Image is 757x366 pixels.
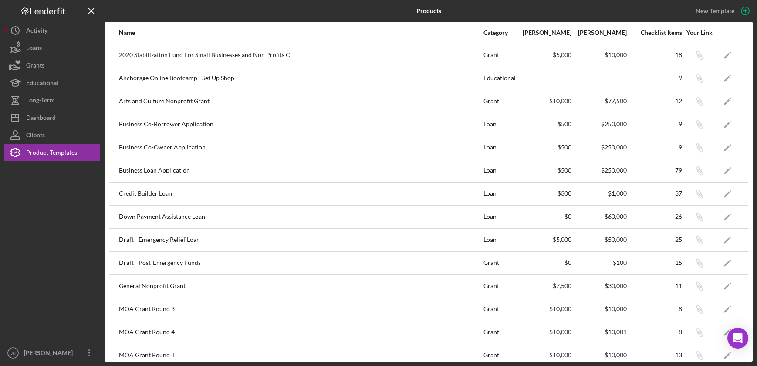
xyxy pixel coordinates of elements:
div: $0 [517,259,571,266]
div: $300 [517,190,571,197]
button: Clients [4,126,100,144]
button: Activity [4,22,100,39]
div: $50,000 [572,236,627,243]
div: 15 [628,259,682,266]
div: Loan [483,183,516,205]
div: Educational [483,68,516,89]
div: Category [483,29,516,36]
div: 11 [628,282,682,289]
div: Long-Term [26,91,55,111]
div: Loan [483,206,516,228]
div: Activity [26,22,47,41]
div: Loan [483,137,516,159]
div: $30,000 [572,282,627,289]
div: Clients [26,126,45,146]
div: Business Loan Application [119,160,483,182]
div: $5,000 [517,51,571,58]
div: Business Co-Owner Application [119,137,483,159]
div: 26 [628,213,682,220]
button: New Template [690,4,753,17]
div: MOA Grant Round 4 [119,322,483,343]
div: Dashboard [26,109,56,129]
div: 79 [628,167,682,174]
div: $10,000 [517,305,571,312]
div: Checklist Items [628,29,682,36]
button: Long-Term [4,91,100,109]
div: 9 [628,144,682,151]
div: Loan [483,160,516,182]
div: Name [119,29,483,36]
div: Loan [483,114,516,136]
div: $10,000 [517,98,571,105]
div: Your Link [683,29,716,36]
div: $250,000 [572,144,627,151]
div: 2020 Stabilization Fund For Small Businesses and Non Profits CI [119,44,483,66]
div: 18 [628,51,682,58]
div: MOA Grant Round 3 [119,298,483,320]
div: $500 [517,167,571,174]
div: Grant [483,252,516,274]
button: Educational [4,74,100,91]
div: Grant [483,91,516,112]
div: Loan [483,229,516,251]
div: $10,001 [572,329,627,335]
div: Loans [26,39,42,59]
button: JN[PERSON_NAME] [4,344,100,362]
div: 9 [628,121,682,128]
div: Grant [483,322,516,343]
b: Products [416,7,441,14]
div: $10,000 [517,352,571,359]
div: Product Templates [26,144,77,163]
button: Dashboard [4,109,100,126]
div: $10,000 [572,51,627,58]
div: Draft - Post-Emergency Funds [119,252,483,274]
div: $1,000 [572,190,627,197]
div: 8 [628,305,682,312]
div: 8 [628,329,682,335]
div: [PERSON_NAME] [572,29,627,36]
div: $10,000 [572,305,627,312]
button: Grants [4,57,100,74]
div: $0 [517,213,571,220]
div: Credit Builder Loan [119,183,483,205]
text: JN [10,351,16,356]
div: Anchorage Online Bootcamp - Set Up Shop [119,68,483,89]
div: 9 [628,75,682,81]
div: Business Co-Borrower Application [119,114,483,136]
div: Grant [483,298,516,320]
div: New Template [696,4,734,17]
div: Grants [26,57,44,76]
div: [PERSON_NAME] [517,29,571,36]
div: 37 [628,190,682,197]
div: $250,000 [572,167,627,174]
div: Educational [26,74,58,94]
div: $5,000 [517,236,571,243]
div: $500 [517,121,571,128]
div: Open Intercom Messenger [727,328,748,349]
div: $100 [572,259,627,266]
div: 12 [628,98,682,105]
div: Grant [483,275,516,297]
div: $500 [517,144,571,151]
div: $250,000 [572,121,627,128]
div: $10,000 [517,329,571,335]
div: $10,000 [572,352,627,359]
div: Grant [483,44,516,66]
button: Product Templates [4,144,100,161]
div: $7,500 [517,282,571,289]
div: Arts and Culture Nonprofit Grant [119,91,483,112]
div: $60,000 [572,213,627,220]
div: General Nonprofit Grant [119,275,483,297]
button: Loans [4,39,100,57]
div: 25 [628,236,682,243]
div: 13 [628,352,682,359]
div: $77,500 [572,98,627,105]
